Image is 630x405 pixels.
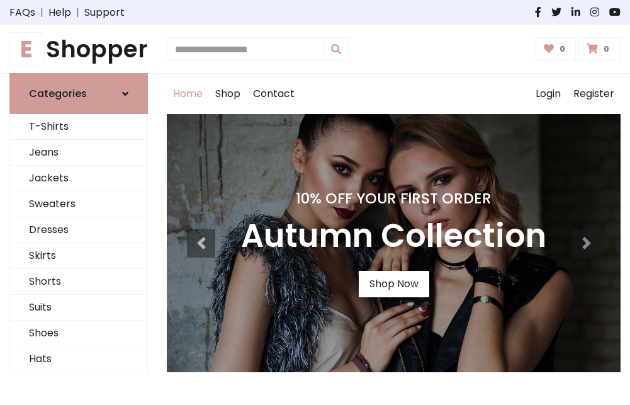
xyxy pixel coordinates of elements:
[10,166,147,191] a: Jackets
[29,88,87,100] h6: Categories
[10,140,147,166] a: Jeans
[9,5,35,20] a: FAQs
[241,190,546,207] h4: 10% Off Your First Order
[10,114,147,140] a: T-Shirts
[600,43,612,55] span: 0
[9,35,148,63] h1: Shopper
[167,74,209,114] a: Home
[48,5,71,20] a: Help
[536,37,577,61] a: 0
[10,191,147,217] a: Sweaters
[10,217,147,243] a: Dresses
[9,35,148,63] a: EShopper
[71,5,84,20] span: |
[10,295,147,321] a: Suits
[10,321,147,346] a: Shoes
[10,243,147,269] a: Skirts
[247,74,301,114] a: Contact
[567,74,621,114] a: Register
[556,43,568,55] span: 0
[35,5,48,20] span: |
[10,269,147,295] a: Shorts
[9,73,148,114] a: Categories
[84,5,125,20] a: Support
[10,346,147,372] a: Hats
[209,74,247,114] a: Shop
[9,32,43,66] span: E
[241,217,546,256] h3: Autumn Collection
[529,74,567,114] a: Login
[578,37,621,61] a: 0
[359,271,429,297] a: Shop Now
